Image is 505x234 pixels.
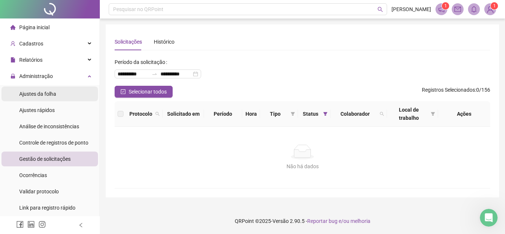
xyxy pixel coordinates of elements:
span: file [10,57,16,62]
span: left [78,223,84,228]
span: swap-right [152,71,157,77]
span: user-add [10,41,16,46]
span: bell [471,6,477,13]
div: Histórico [154,38,174,46]
span: Controle de registros de ponto [19,140,88,146]
span: Versão [272,218,289,224]
span: search [154,108,161,119]
span: search [377,7,383,12]
span: 1 [444,3,447,9]
span: Colaborador [333,110,377,118]
button: Selecionar todos [115,86,173,98]
span: check-square [121,89,126,94]
span: facebook [16,221,24,228]
span: filter [429,104,437,123]
img: 83922 [485,4,496,15]
div: Ações [441,110,487,118]
span: to [152,71,157,77]
span: Análise de inconsistências [19,123,79,129]
span: mail [454,6,461,13]
span: filter [291,112,295,116]
span: search [155,112,160,116]
span: Relatórios [19,57,43,63]
th: Solicitado em [163,101,204,127]
div: Solicitações [115,38,142,46]
span: linkedin [27,221,35,228]
th: Hora [242,101,260,127]
span: Ajustes rápidos [19,107,55,113]
span: Reportar bug e/ou melhoria [307,218,370,224]
span: Gestão de solicitações [19,156,71,162]
span: Ocorrências [19,172,47,178]
span: Página inicial [19,24,50,30]
span: lock [10,74,16,79]
span: instagram [38,221,46,228]
th: Período [204,101,242,127]
span: : 0 / 156 [422,86,490,98]
div: Não há dados [123,162,481,170]
span: Validar protocolo [19,189,59,194]
span: notification [438,6,445,13]
span: filter [431,112,435,116]
label: Período da solicitação [115,56,170,68]
span: Administração [19,73,53,79]
span: filter [322,108,329,119]
span: [PERSON_NAME] [392,5,431,13]
span: 1 [493,3,496,9]
span: Tipo [263,110,288,118]
iframe: Intercom live chat [480,209,498,227]
span: filter [289,108,296,119]
span: Registros Selecionados [422,87,475,93]
span: Status [301,110,320,118]
span: Link para registro rápido [19,205,75,211]
span: home [10,25,16,30]
span: Cadastros [19,41,43,47]
sup: Atualize o seu contato no menu Meus Dados [491,2,498,10]
span: Selecionar todos [129,88,167,96]
span: Local de trabalho [390,106,428,122]
span: Protocolo [129,110,152,118]
span: search [378,108,386,119]
span: search [380,112,384,116]
footer: QRPoint © 2025 - 2.90.5 - [100,208,505,234]
sup: 1 [442,2,449,10]
span: Ajustes da folha [19,91,56,97]
span: filter [323,112,328,116]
